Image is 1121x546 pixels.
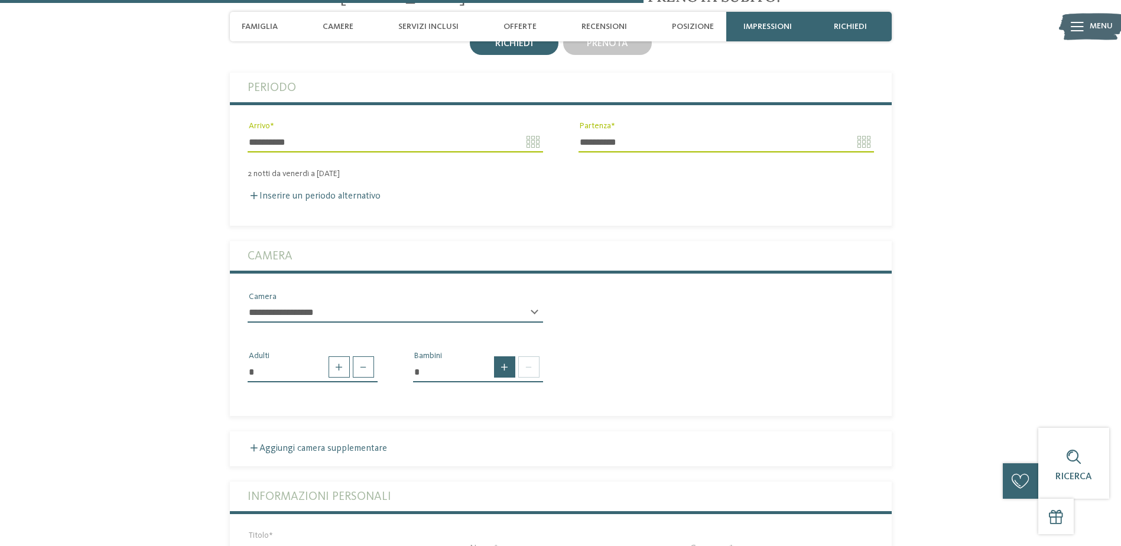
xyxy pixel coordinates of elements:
label: Aggiungi camera supplementare [248,444,387,453]
span: richiedi [495,39,533,48]
span: Offerte [503,22,537,32]
span: Recensioni [581,22,627,32]
span: Impressioni [743,22,792,32]
span: Posizione [672,22,714,32]
span: prenota [587,39,628,48]
span: richiedi [834,22,867,32]
label: Inserire un periodo alternativo [248,191,381,201]
span: Servizi inclusi [398,22,459,32]
label: Periodo [248,73,874,102]
label: Camera [248,241,874,271]
span: Famiglia [242,22,278,32]
span: Camere [323,22,353,32]
span: Ricerca [1055,472,1092,482]
label: Informazioni personali [248,482,874,511]
div: 2 notti da venerdì a [DATE] [230,169,892,179]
